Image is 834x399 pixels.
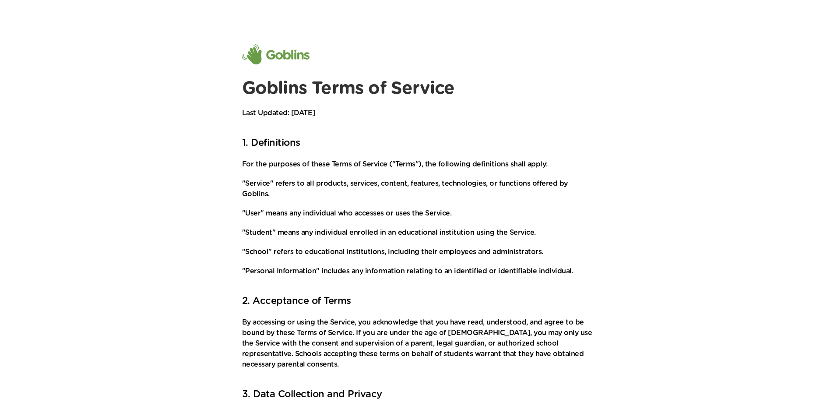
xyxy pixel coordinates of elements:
p: "School" refers to educational institutions, including their employees and administrators. [242,247,592,257]
h1: Goblins Terms of Service [242,78,592,99]
p: "User" means any individual who accesses or uses the Service. [242,208,592,219]
p: "Personal Information" includes any information relating to an identified or identifiable individ... [242,266,592,276]
p: "Student" means any individual enrolled in an educational institution using the Service. [242,227,592,238]
p: For the purposes of these Terms of Service ("Terms"), the following definitions shall apply: [242,159,592,169]
p: By accessing or using the Service, you acknowledge that you have read, understood, and agree to b... [242,317,592,370]
h3: 1. Definitions [242,136,592,150]
p: Last Updated: [DATE] [242,108,592,118]
h3: 2. Acceptance of Terms [242,294,592,308]
p: "Service" refers to all products, services, content, features, technologies, or functions offered... [242,178,592,199]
